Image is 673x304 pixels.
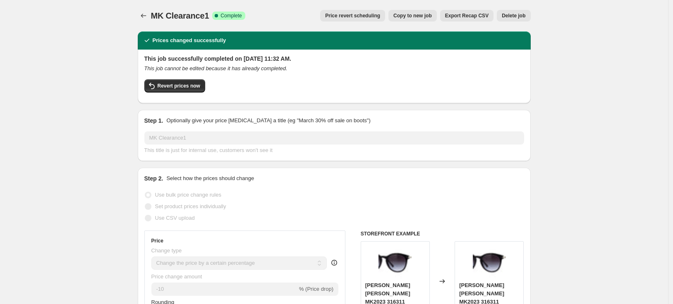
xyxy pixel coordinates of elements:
span: Change type [151,247,182,254]
button: Revert prices now [144,79,205,93]
span: Copy to new job [393,12,432,19]
button: Price revert scheduling [320,10,385,21]
input: -15 [151,283,297,296]
h2: Step 2. [144,174,163,183]
div: help [330,259,338,267]
i: This job cannot be edited because it has already completed. [144,65,287,71]
span: Set product prices individually [155,203,226,209]
span: This title is just for internal use, customers won't see it [144,147,273,153]
button: Export Recap CSV [440,10,493,21]
span: Export Recap CSV [445,12,489,19]
button: Copy to new job [388,10,437,21]
h6: STOREFRONT EXAMPLE [361,230,524,237]
h2: This job successfully completed on [DATE] 11:32 AM. [144,55,524,63]
h2: Prices changed successfully [153,36,226,45]
span: % (Price drop) [299,286,333,292]
span: Use bulk price change rules [155,192,221,198]
img: michael-kors-adrianna-iii-mk2023-316311-hd-1_44d4846a-fc92-4184-944c-98c9caa2f325_80x.jpg [378,246,412,279]
span: Delete job [502,12,525,19]
h2: Step 1. [144,116,163,125]
h3: Price [151,237,163,244]
input: 30% off holiday sale [144,131,524,145]
span: MK Clearance1 [151,11,209,20]
p: Select how the prices should change [166,174,254,183]
p: Optionally give your price [MEDICAL_DATA] a title (eg "March 30% off sale on boots") [166,116,370,125]
span: Use CSV upload [155,215,195,221]
span: Price revert scheduling [325,12,380,19]
button: Delete job [497,10,530,21]
span: Revert prices now [158,83,200,89]
img: michael-kors-adrianna-iii-mk2023-316311-hd-1_44d4846a-fc92-4184-944c-98c9caa2f325_80x.jpg [473,246,506,279]
button: Price change jobs [138,10,149,21]
span: Complete [220,12,242,19]
span: Price change amount [151,273,202,280]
